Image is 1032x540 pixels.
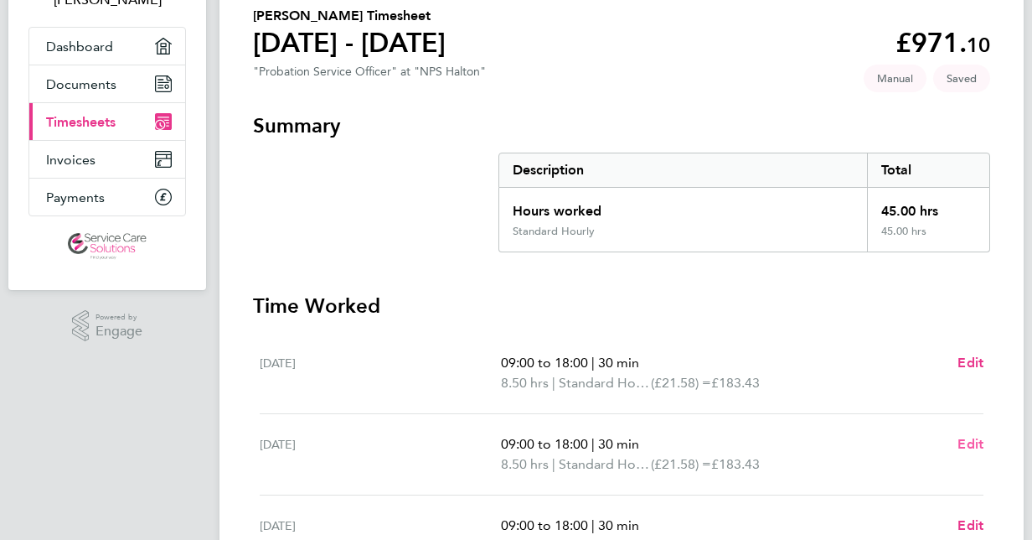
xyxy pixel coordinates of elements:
a: Powered byEngage [72,310,143,342]
span: 09:00 to 18:00 [501,436,588,452]
span: | [552,375,555,391]
div: "Probation Service Officer" at "NPS Halton" [253,65,486,79]
span: £183.43 [711,375,760,391]
app-decimal: £971. [895,27,990,59]
span: £183.43 [711,456,760,472]
a: Timesheets [29,103,185,140]
h3: Summary [253,112,990,139]
h2: [PERSON_NAME] Timesheet [253,6,446,26]
div: 45.00 hrs [867,188,989,225]
a: Dashboard [29,28,185,65]
span: Engage [95,325,142,339]
h1: [DATE] - [DATE] [253,26,446,60]
span: Powered by [95,310,142,325]
a: Invoices [29,141,185,178]
div: [DATE] [260,434,501,475]
span: 30 min [598,436,639,452]
span: (£21.58) = [651,375,711,391]
div: Summary [498,153,990,252]
span: 09:00 to 18:00 [501,355,588,371]
span: Standard Hourly [559,454,651,475]
span: Timesheets [46,114,116,130]
span: This timesheet was manually created. [864,65,926,92]
div: Total [867,153,989,187]
span: | [552,456,555,472]
span: 30 min [598,517,639,533]
span: This timesheet is Saved. [933,65,990,92]
span: Standard Hourly [559,373,651,393]
div: Hours worked [499,188,867,225]
span: | [591,517,595,533]
span: 09:00 to 18:00 [501,517,588,533]
img: servicecare-logo-retina.png [68,233,147,260]
span: Payments [46,190,105,205]
span: 8.50 hrs [501,375,549,391]
span: Edit [957,355,983,371]
div: 45.00 hrs [867,225,989,252]
span: (£21.58) = [651,456,711,472]
a: Go to home page [28,233,186,260]
span: Invoices [46,152,95,168]
a: Edit [957,434,983,454]
span: Dashboard [46,39,113,55]
span: Edit [957,436,983,452]
span: | [591,355,595,371]
div: Standard Hourly [513,225,595,238]
span: | [591,436,595,452]
a: Edit [957,516,983,536]
span: Edit [957,517,983,533]
span: Documents [46,76,116,92]
div: [DATE] [260,353,501,393]
h3: Time Worked [253,293,990,319]
a: Documents [29,65,185,102]
a: Edit [957,353,983,373]
div: Description [499,153,867,187]
span: 30 min [598,355,639,371]
a: Payments [29,179,185,215]
span: 8.50 hrs [501,456,549,472]
span: 10 [967,33,990,57]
